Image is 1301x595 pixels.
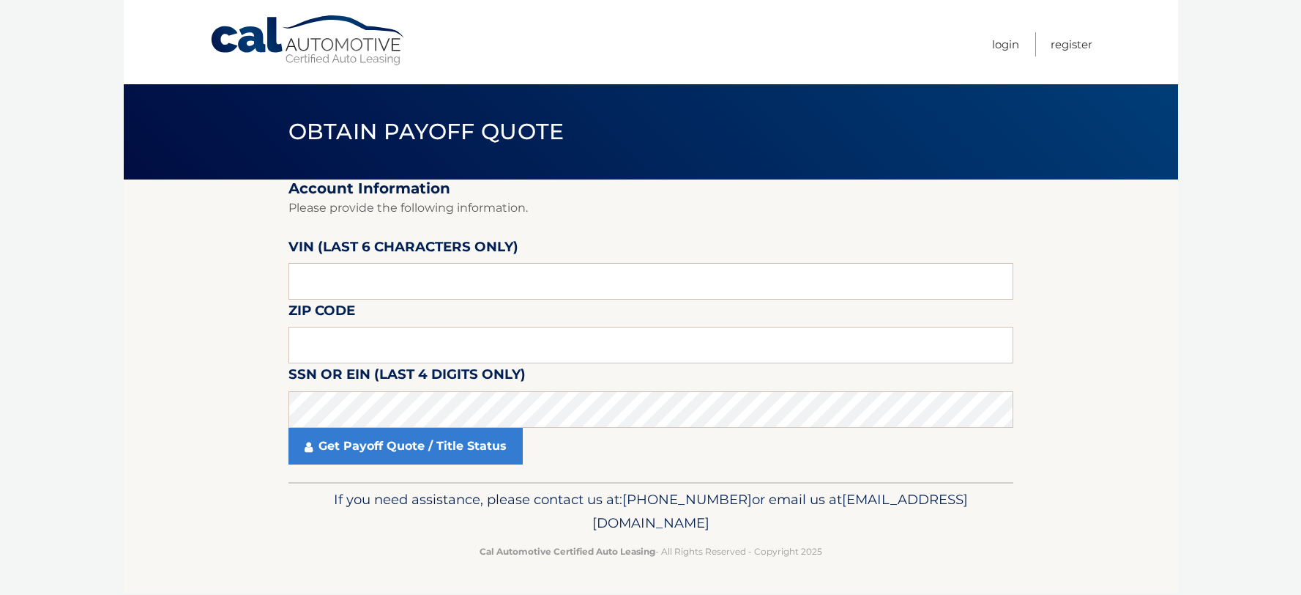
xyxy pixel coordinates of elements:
label: SSN or EIN (last 4 digits only) [288,363,526,391]
p: - All Rights Reserved - Copyright 2025 [298,544,1004,559]
label: VIN (last 6 characters only) [288,236,518,263]
p: Please provide the following information. [288,198,1013,218]
a: Register [1051,32,1092,56]
p: If you need assistance, please contact us at: or email us at [298,488,1004,535]
span: [PHONE_NUMBER] [622,491,752,508]
h2: Account Information [288,180,1013,198]
a: Cal Automotive [209,15,407,67]
span: Obtain Payoff Quote [288,118,564,145]
strong: Cal Automotive Certified Auto Leasing [480,546,655,557]
a: Get Payoff Quote / Title Status [288,428,523,465]
a: Login [992,32,1019,56]
label: Zip Code [288,300,355,327]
